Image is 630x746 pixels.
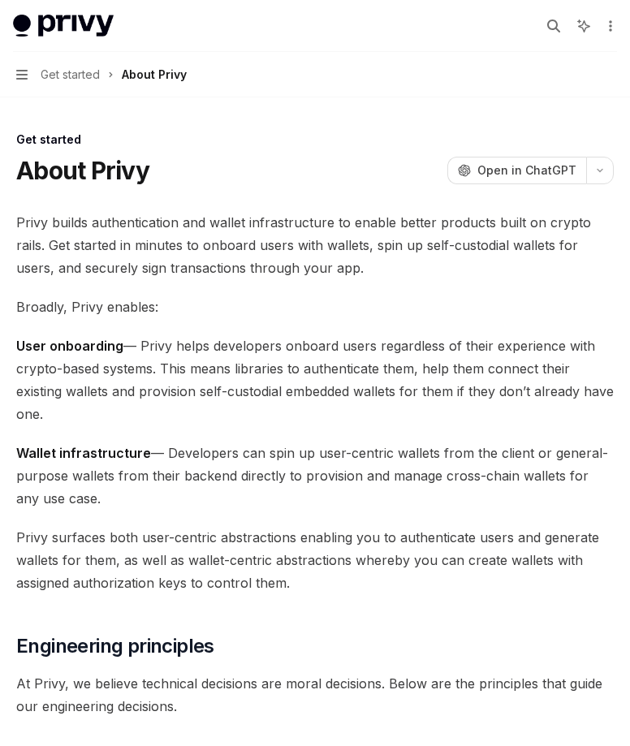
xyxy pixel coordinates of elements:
span: Open in ChatGPT [477,162,576,179]
strong: Wallet infrastructure [16,445,151,461]
span: — Privy helps developers onboard users regardless of their experience with crypto-based systems. ... [16,334,614,425]
span: Get started [41,65,100,84]
span: Privy builds authentication and wallet infrastructure to enable better products built on crypto r... [16,211,614,279]
span: — Developers can spin up user-centric wallets from the client or general-purpose wallets from the... [16,442,614,510]
span: Privy surfaces both user-centric abstractions enabling you to authenticate users and generate wal... [16,526,614,594]
div: About Privy [122,65,187,84]
button: More actions [601,15,617,37]
h1: About Privy [16,156,149,185]
span: Engineering principles [16,633,214,659]
span: At Privy, we believe technical decisions are moral decisions. Below are the principles that guide... [16,672,614,718]
img: light logo [13,15,114,37]
button: Open in ChatGPT [447,157,586,184]
span: Broadly, Privy enables: [16,295,614,318]
strong: User onboarding [16,338,123,354]
div: Get started [16,132,614,148]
